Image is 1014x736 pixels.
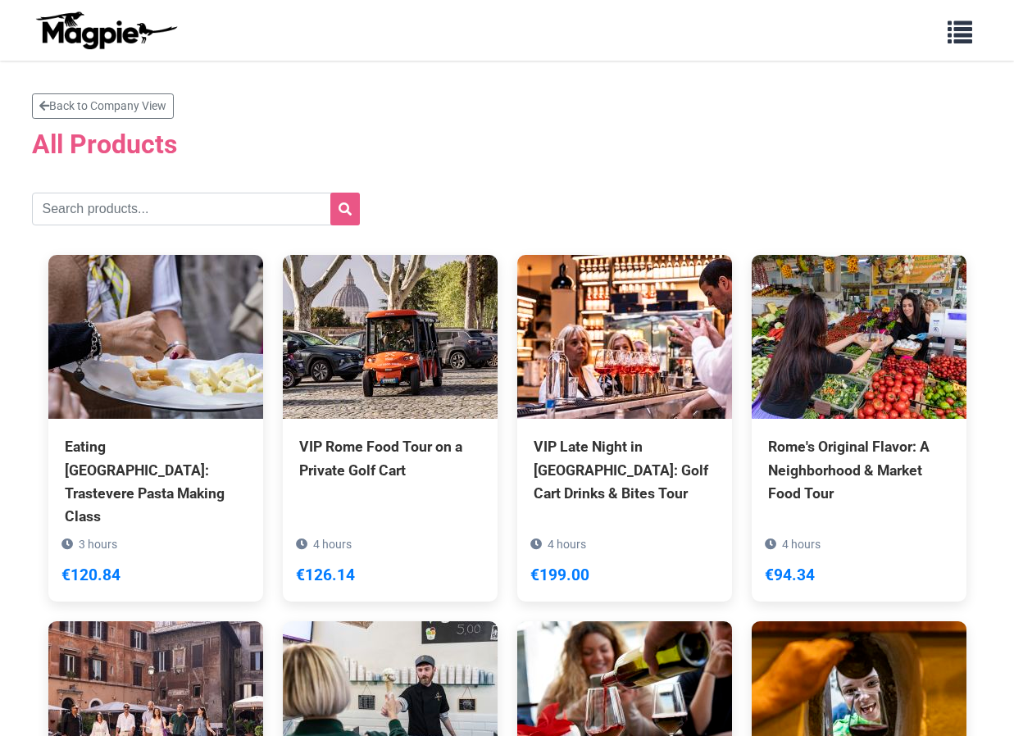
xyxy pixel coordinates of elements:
[517,255,732,578] a: VIP Late Night in [GEOGRAPHIC_DATA]: Golf Cart Drinks & Bites Tour 4 hours €199.00
[32,129,983,160] h2: All Products
[765,563,815,588] div: €94.34
[283,255,498,419] img: VIP Rome Food Tour on a Private Golf Cart
[48,255,263,419] img: Eating Rome: Trastevere Pasta Making Class
[299,435,481,481] div: VIP Rome Food Tour on a Private Golf Cart
[32,93,174,119] a: Back to Company View
[752,255,966,419] img: Rome's Original Flavor: A Neighborhood & Market Food Tour
[517,255,732,419] img: VIP Late Night in Rome: Golf Cart Drinks & Bites Tour
[32,193,360,225] input: Search products...
[768,435,950,504] div: Rome's Original Flavor: A Neighborhood & Market Food Tour
[752,255,966,578] a: Rome's Original Flavor: A Neighborhood & Market Food Tour 4 hours €94.34
[296,563,355,588] div: €126.14
[782,538,821,551] span: 4 hours
[313,538,352,551] span: 4 hours
[65,435,247,528] div: Eating [GEOGRAPHIC_DATA]: Trastevere Pasta Making Class
[534,435,716,504] div: VIP Late Night in [GEOGRAPHIC_DATA]: Golf Cart Drinks & Bites Tour
[79,538,117,551] span: 3 hours
[530,563,589,588] div: €199.00
[283,255,498,555] a: VIP Rome Food Tour on a Private Golf Cart 4 hours €126.14
[61,563,120,588] div: €120.84
[48,255,263,602] a: Eating [GEOGRAPHIC_DATA]: Trastevere Pasta Making Class 3 hours €120.84
[32,11,180,50] img: logo-ab69f6fb50320c5b225c76a69d11143b.png
[548,538,586,551] span: 4 hours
